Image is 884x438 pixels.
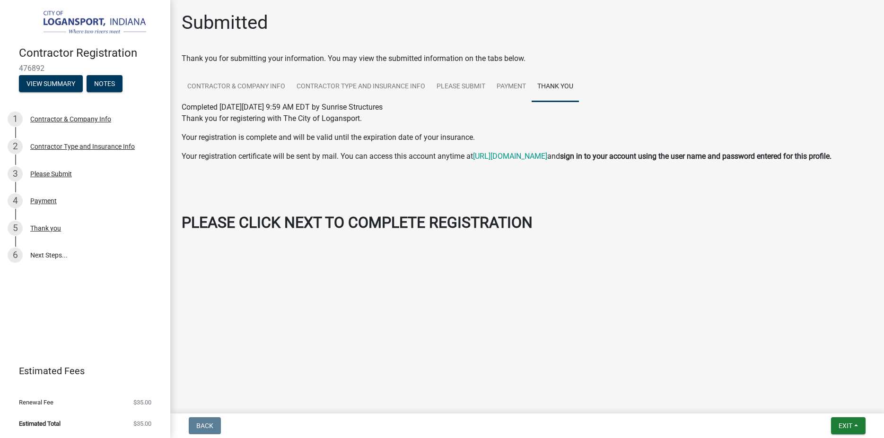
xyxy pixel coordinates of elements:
span: $35.00 [133,399,151,405]
button: Notes [87,75,123,92]
span: Completed [DATE][DATE] 9:59 AM EDT by Sunrise Structures [182,103,383,112]
div: 5 [8,221,23,236]
div: 6 [8,248,23,263]
a: Estimated Fees [8,361,155,380]
div: Contractor Type and Insurance Info [30,143,135,150]
strong: sign in to your account using the user name and password entered for this profile. [560,152,831,161]
p: Your registration is complete and will be valid until the expiration date of your insurance. [182,132,873,143]
img: City of Logansport, Indiana [19,10,155,36]
a: Contractor Type and Insurance Info [291,72,431,102]
span: Back [196,422,213,429]
div: 1 [8,112,23,127]
span: Estimated Total [19,421,61,427]
span: $35.00 [133,421,151,427]
div: Contractor & Company Info [30,116,111,122]
div: 3 [8,166,23,181]
div: Thank you [30,225,61,232]
div: Payment [30,198,57,204]
div: Please Submit [30,171,72,177]
div: 2 [8,139,23,154]
p: Your registration certificate will be sent by mail. You can access this account anytime at and [182,151,873,162]
a: Thank you [532,72,579,102]
span: Renewal Fee [19,399,53,405]
a: Payment [491,72,532,102]
div: Thank you for submitting your information. You may view the submitted information on the tabs below. [182,53,873,64]
div: 4 [8,193,23,208]
strong: PLEASE CLICK NEXT TO COMPLETE REGISTRATION [182,214,533,232]
span: Exit [839,422,852,429]
button: Exit [831,417,866,434]
button: View Summary [19,75,83,92]
h4: Contractor Registration [19,46,163,60]
a: Please Submit [431,72,491,102]
wm-modal-confirm: Notes [87,80,123,88]
span: 476892 [19,64,151,73]
h1: Submitted [182,11,268,34]
button: Back [189,417,221,434]
p: Thank you for registering with The City of Logansport. [182,113,873,124]
wm-modal-confirm: Summary [19,80,83,88]
a: [URL][DOMAIN_NAME] [473,152,547,161]
a: Contractor & Company Info [182,72,291,102]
